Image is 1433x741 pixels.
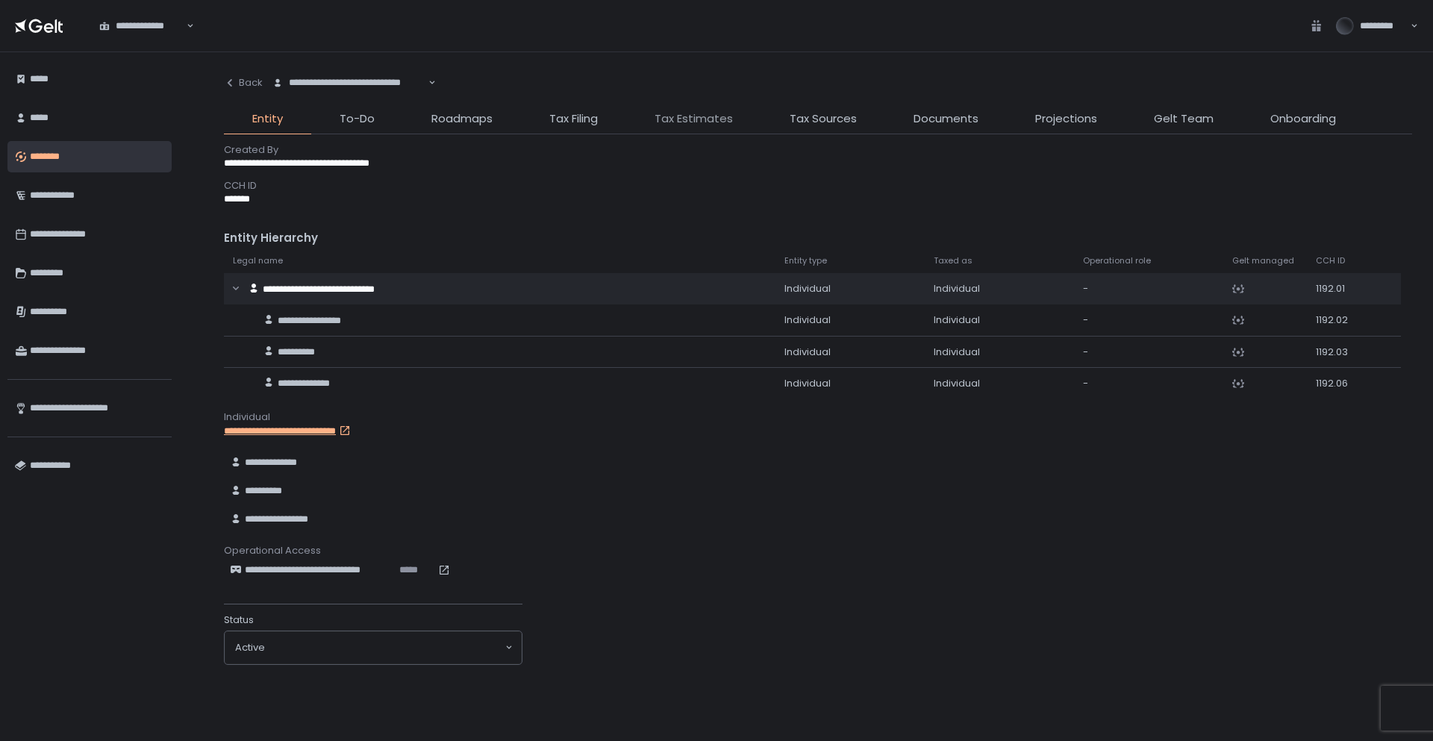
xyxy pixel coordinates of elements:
[1154,110,1214,128] span: Gelt Team
[784,377,916,390] div: Individual
[224,410,1412,424] div: Individual
[1083,313,1214,327] div: -
[934,282,1065,296] div: Individual
[224,67,263,99] button: Back
[934,377,1065,390] div: Individual
[934,255,972,266] span: Taxed as
[426,75,427,90] input: Search for option
[549,110,598,128] span: Tax Filing
[184,19,185,34] input: Search for option
[1083,377,1214,390] div: -
[934,346,1065,359] div: Individual
[224,613,254,627] span: Status
[1316,346,1363,359] div: 1192.03
[1083,255,1151,266] span: Operational role
[1316,313,1363,327] div: 1192.02
[784,255,827,266] span: Entity type
[340,110,375,128] span: To-Do
[233,255,283,266] span: Legal name
[784,346,916,359] div: Individual
[784,282,916,296] div: Individual
[1316,377,1363,390] div: 1192.06
[1232,255,1294,266] span: Gelt managed
[90,10,194,42] div: Search for option
[1035,110,1097,128] span: Projections
[655,110,733,128] span: Tax Estimates
[914,110,978,128] span: Documents
[934,313,1065,327] div: Individual
[235,641,265,654] span: active
[784,313,916,327] div: Individual
[224,76,263,90] div: Back
[1270,110,1336,128] span: Onboarding
[224,179,1412,193] div: CCH ID
[1316,282,1363,296] div: 1192.01
[224,230,1412,247] div: Entity Hierarchy
[252,110,283,128] span: Entity
[265,640,504,655] input: Search for option
[225,631,522,664] div: Search for option
[1083,282,1214,296] div: -
[1083,346,1214,359] div: -
[431,110,493,128] span: Roadmaps
[790,110,857,128] span: Tax Sources
[224,143,1412,157] div: Created By
[1316,255,1345,266] span: CCH ID
[224,544,1412,557] div: Operational Access
[263,67,436,99] div: Search for option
